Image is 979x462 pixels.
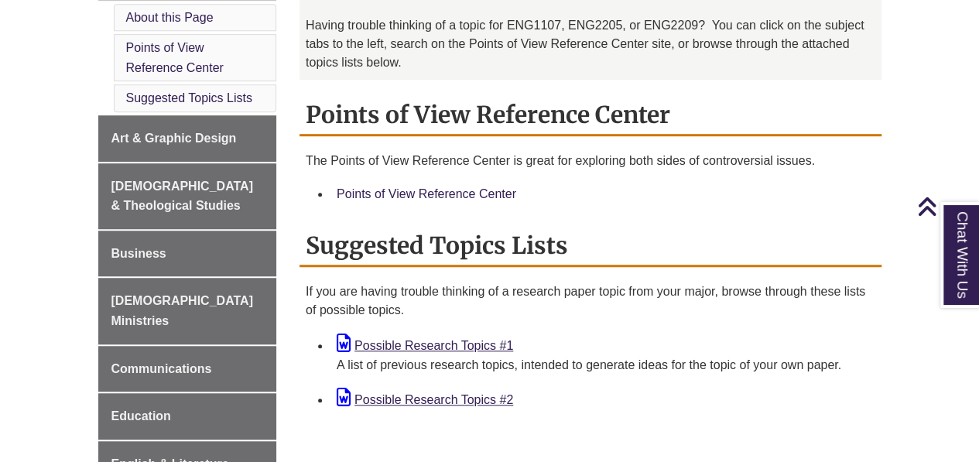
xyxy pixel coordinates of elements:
[306,16,875,72] p: Having trouble thinking of a topic for ENG1107, ENG2205, or ENG2209? You can click on the subject...
[111,362,212,375] span: Communications
[337,355,869,375] div: A list of previous research topics, intended to generate ideas for the topic of your own paper.
[111,247,166,260] span: Business
[337,339,513,352] a: Possible Research Topics #1
[306,152,875,170] p: The Points of View Reference Center is great for exploring both sides of controversial issues.
[126,11,214,24] a: About this Page
[111,180,253,213] span: [DEMOGRAPHIC_DATA] & Theological Studies
[98,115,277,162] a: Art & Graphic Design
[337,393,513,406] a: Possible Research Topics #2
[111,409,171,423] span: Education
[98,231,277,277] a: Business
[306,282,875,320] p: If you are having trouble thinking of a research paper topic from your major, browse through thes...
[917,196,975,217] a: Back to Top
[126,91,252,104] a: Suggested Topics Lists
[98,163,277,229] a: [DEMOGRAPHIC_DATA] & Theological Studies
[98,393,277,440] a: Education
[111,294,253,327] span: [DEMOGRAPHIC_DATA] Ministries
[98,278,277,344] a: [DEMOGRAPHIC_DATA] Ministries
[111,132,237,145] span: Art & Graphic Design
[98,346,277,392] a: Communications
[300,226,881,267] h2: Suggested Topics Lists
[126,41,224,74] a: Points of View Reference Center
[337,187,516,200] a: Points of View Reference Center
[300,95,881,136] h2: Points of View Reference Center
